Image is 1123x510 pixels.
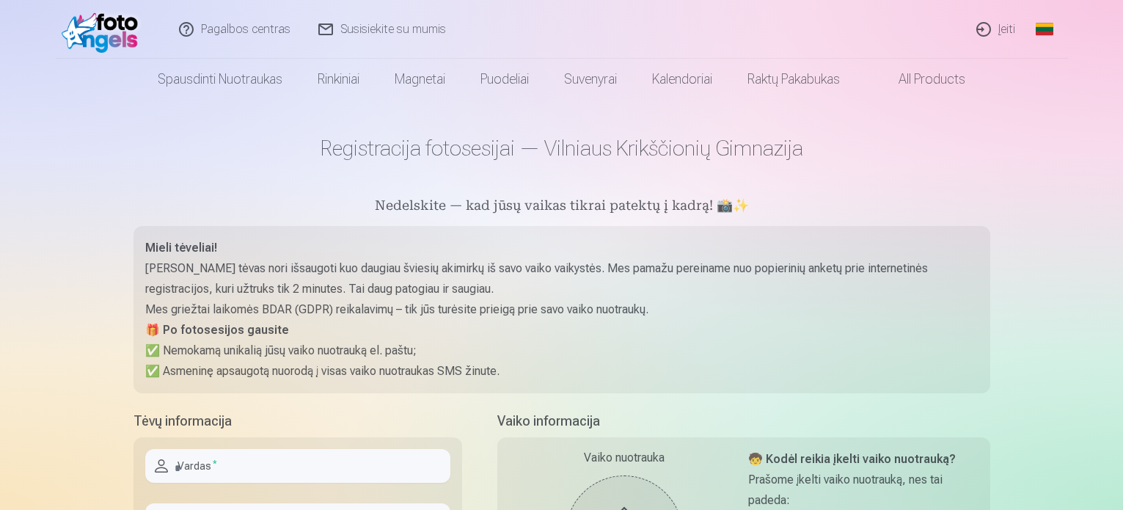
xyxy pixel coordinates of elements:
[133,135,990,161] h1: Registracija fotosesijai — Vilniaus Krikščionių Gimnazija
[857,59,983,100] a: All products
[300,59,377,100] a: Rinkiniai
[145,361,978,382] p: ✅ Asmeninę apsaugotą nuorodą į visas vaiko nuotraukas SMS žinute.
[377,59,463,100] a: Magnetai
[748,452,956,466] strong: 🧒 Kodėl reikia įkelti vaiko nuotrauką?
[730,59,857,100] a: Raktų pakabukas
[546,59,634,100] a: Suvenyrai
[509,449,739,467] div: Vaiko nuotrauka
[133,197,990,217] h5: Nedelskite — kad jūsų vaikas tikrai patektų į kadrą! 📸✨
[145,299,978,320] p: Mes griežtai laikomės BDAR (GDPR) reikalavimų – tik jūs turėsite prieigą prie savo vaiko nuotraukų.
[145,340,978,361] p: ✅ Nemokamą unikalią jūsų vaiko nuotrauką el. paštu;
[140,59,300,100] a: Spausdinti nuotraukas
[145,241,217,255] strong: Mieli tėveliai!
[145,323,289,337] strong: 🎁 Po fotosesijos gausite
[145,258,978,299] p: [PERSON_NAME] tėvas nori išsaugoti kuo daugiau šviesių akimirkų iš savo vaiko vaikystės. Mes pama...
[62,6,146,53] img: /fa2
[497,411,990,431] h5: Vaiko informacija
[634,59,730,100] a: Kalendoriai
[463,59,546,100] a: Puodeliai
[133,411,462,431] h5: Tėvų informacija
